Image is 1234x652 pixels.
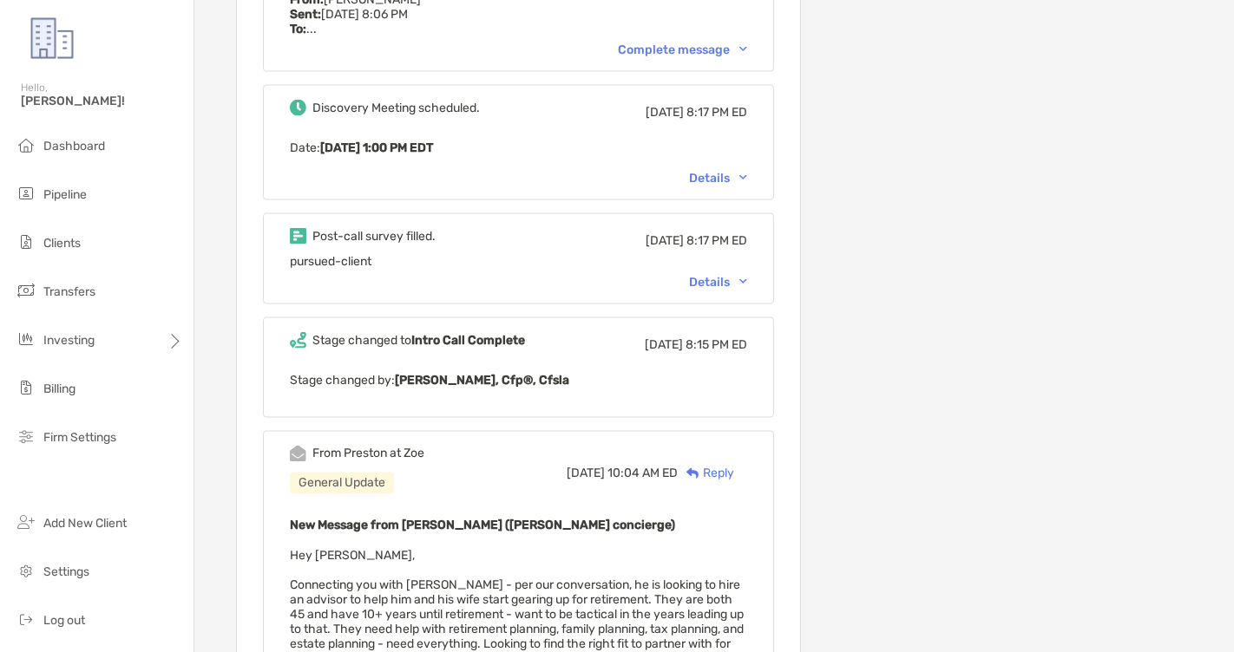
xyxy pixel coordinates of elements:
[320,140,433,155] b: [DATE] 1:00 PM EDT
[646,105,684,120] span: [DATE]
[290,137,747,159] p: Date :
[686,233,747,248] span: 8:17 PM ED
[645,337,683,352] span: [DATE]
[16,426,36,447] img: firm-settings icon
[290,7,321,22] strong: Sent:
[43,236,81,251] span: Clients
[43,564,89,579] span: Settings
[21,7,83,69] img: Zoe Logo
[290,100,306,116] img: Event icon
[21,94,183,108] span: [PERSON_NAME]!
[290,473,394,494] div: General Update
[290,446,306,462] img: Event icon
[312,447,424,461] div: From Preston at Zoe
[411,333,525,348] b: Intro Call Complete
[312,333,525,348] div: Stage changed to
[43,430,116,445] span: Firm Settings
[16,280,36,301] img: transfers icon
[16,609,36,629] img: logout icon
[290,228,306,244] img: Event icon
[16,512,36,532] img: add_new_client icon
[16,231,36,252] img: clients icon
[618,42,747,57] div: Complete message
[290,369,747,391] p: Stage changed by:
[686,337,747,352] span: 8:15 PM ED
[739,279,747,284] img: Chevron icon
[686,105,747,120] span: 8:17 PM ED
[43,187,87,202] span: Pipeline
[689,171,747,186] div: Details
[290,518,675,533] b: New Message from [PERSON_NAME] ([PERSON_NAME] concierge)
[43,381,75,396] span: Billing
[607,466,678,481] span: 10:04 AM ED
[290,22,306,36] strong: To:
[312,229,436,244] div: Post-call survey filled.
[739,175,747,180] img: Chevron icon
[43,333,95,348] span: Investing
[312,101,480,115] div: Discovery Meeting scheduled.
[646,233,684,248] span: [DATE]
[739,47,747,52] img: Chevron icon
[290,254,371,269] span: pursued-client
[678,465,734,483] div: Reply
[16,183,36,204] img: pipeline icon
[16,377,36,398] img: billing icon
[43,284,95,299] span: Transfers
[395,373,569,388] b: [PERSON_NAME], Cfp®, Cfsla
[16,134,36,155] img: dashboard icon
[43,139,105,153] span: Dashboard
[16,329,36,349] img: investing icon
[43,613,85,628] span: Log out
[43,516,127,531] span: Add New Client
[567,466,605,481] span: [DATE]
[16,560,36,581] img: settings icon
[686,468,699,479] img: Reply icon
[290,332,306,349] img: Event icon
[689,275,747,290] div: Details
